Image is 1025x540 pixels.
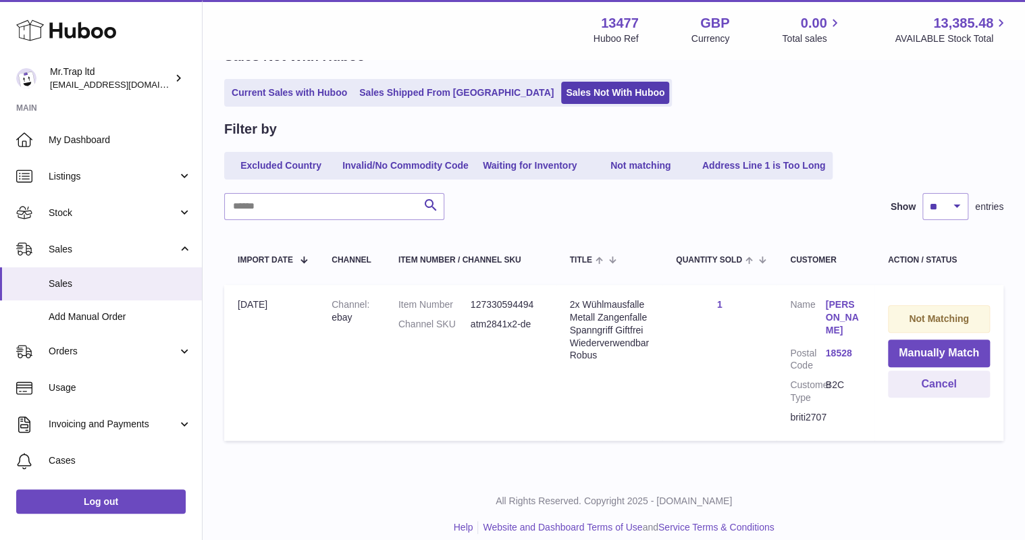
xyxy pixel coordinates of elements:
[471,318,543,331] dd: atm2841x2-de
[700,14,729,32] strong: GBP
[909,313,969,324] strong: Not Matching
[895,32,1009,45] span: AVAILABLE Stock Total
[227,82,352,104] a: Current Sales with Huboo
[888,371,990,398] button: Cancel
[49,207,178,219] span: Stock
[49,310,192,323] span: Add Manual Order
[227,155,335,177] a: Excluded Country
[224,120,277,138] h2: Filter by
[698,155,831,177] a: Address Line 1 is Too Long
[398,256,543,265] div: Item Number / Channel SKU
[50,65,172,91] div: Mr.Trap ltd
[888,340,990,367] button: Manually Match
[454,522,473,533] a: Help
[933,14,993,32] span: 13,385.48
[49,243,178,256] span: Sales
[49,454,192,467] span: Cases
[238,256,293,265] span: Import date
[398,298,471,311] dt: Item Number
[16,489,186,514] a: Log out
[895,14,1009,45] a: 13,385.48 AVAILABLE Stock Total
[676,256,742,265] span: Quantity Sold
[49,277,192,290] span: Sales
[658,522,774,533] a: Service Terms & Conditions
[49,345,178,358] span: Orders
[782,32,842,45] span: Total sales
[483,522,642,533] a: Website and Dashboard Terms of Use
[354,82,558,104] a: Sales Shipped From [GEOGRAPHIC_DATA]
[332,298,371,324] div: ebay
[790,379,825,404] dt: Customer Type
[570,298,650,362] div: 2x Wühlmausfalle Metall Zangenfalle Spanngriff Giftfrei Wiederverwendbar Robus
[691,32,730,45] div: Currency
[16,68,36,88] img: office@grabacz.eu
[888,256,990,265] div: Action / Status
[224,285,318,441] td: [DATE]
[790,298,825,340] dt: Name
[587,155,695,177] a: Not matching
[49,170,178,183] span: Listings
[561,82,669,104] a: Sales Not With Huboo
[826,379,861,404] dd: B2C
[717,299,722,310] a: 1
[332,256,371,265] div: Channel
[478,521,774,534] li: and
[49,381,192,394] span: Usage
[49,418,178,431] span: Invoicing and Payments
[594,32,639,45] div: Huboo Ref
[782,14,842,45] a: 0.00 Total sales
[790,347,825,373] dt: Postal Code
[476,155,584,177] a: Waiting for Inventory
[801,14,827,32] span: 0.00
[338,155,473,177] a: Invalid/No Commodity Code
[332,299,369,310] strong: Channel
[826,347,861,360] a: 18528
[50,79,199,90] span: [EMAIL_ADDRESS][DOMAIN_NAME]
[891,200,916,213] label: Show
[570,256,592,265] span: Title
[471,298,543,311] dd: 127330594494
[790,256,861,265] div: Customer
[826,298,861,337] a: [PERSON_NAME]
[49,134,192,146] span: My Dashboard
[398,318,471,331] dt: Channel SKU
[975,200,1003,213] span: entries
[790,411,861,424] div: briti2707
[601,14,639,32] strong: 13477
[213,495,1014,508] p: All Rights Reserved. Copyright 2025 - [DOMAIN_NAME]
